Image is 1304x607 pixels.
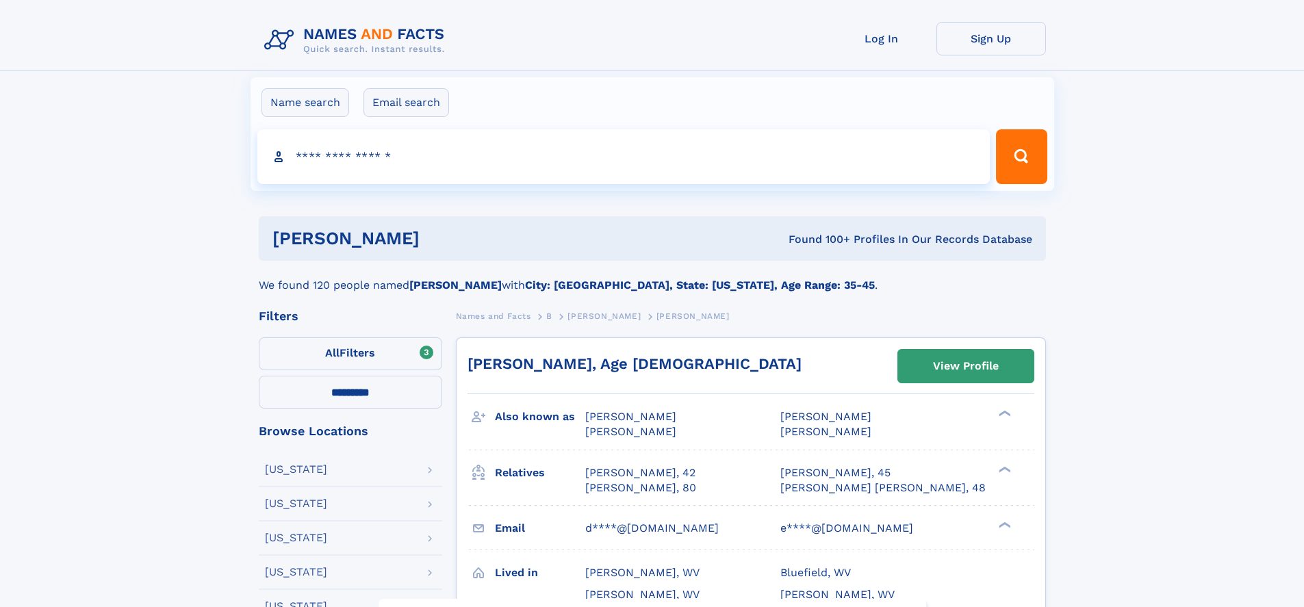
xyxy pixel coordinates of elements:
[567,311,641,321] span: [PERSON_NAME]
[585,425,676,438] span: [PERSON_NAME]
[468,355,802,372] a: [PERSON_NAME], Age [DEMOGRAPHIC_DATA]
[604,232,1032,247] div: Found 100+ Profiles In Our Records Database
[780,410,871,423] span: [PERSON_NAME]
[995,520,1012,529] div: ❯
[495,517,585,540] h3: Email
[272,230,604,247] h1: [PERSON_NAME]
[456,307,531,324] a: Names and Facts
[936,22,1046,55] a: Sign Up
[265,567,327,578] div: [US_STATE]
[585,588,700,601] span: [PERSON_NAME], WV
[585,566,700,579] span: [PERSON_NAME], WV
[495,561,585,584] h3: Lived in
[409,279,502,292] b: [PERSON_NAME]
[780,425,871,438] span: [PERSON_NAME]
[259,310,442,322] div: Filters
[363,88,449,117] label: Email search
[546,307,552,324] a: B
[995,465,1012,474] div: ❯
[261,88,349,117] label: Name search
[495,405,585,428] h3: Also known as
[585,410,676,423] span: [PERSON_NAME]
[259,337,442,370] label: Filters
[995,409,1012,418] div: ❯
[585,465,695,480] a: [PERSON_NAME], 42
[259,425,442,437] div: Browse Locations
[546,311,552,321] span: B
[265,464,327,475] div: [US_STATE]
[265,532,327,543] div: [US_STATE]
[525,279,875,292] b: City: [GEOGRAPHIC_DATA], State: [US_STATE], Age Range: 35-45
[259,22,456,59] img: Logo Names and Facts
[933,350,999,382] div: View Profile
[898,350,1034,383] a: View Profile
[996,129,1047,184] button: Search Button
[325,346,340,359] span: All
[585,480,696,495] a: [PERSON_NAME], 80
[780,465,891,480] a: [PERSON_NAME], 45
[259,261,1046,294] div: We found 120 people named with .
[265,498,327,509] div: [US_STATE]
[656,311,730,321] span: [PERSON_NAME]
[495,461,585,485] h3: Relatives
[567,307,641,324] a: [PERSON_NAME]
[827,22,936,55] a: Log In
[780,588,895,601] span: [PERSON_NAME], WV
[780,566,851,579] span: Bluefield, WV
[780,480,986,495] a: [PERSON_NAME] [PERSON_NAME], 48
[257,129,990,184] input: search input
